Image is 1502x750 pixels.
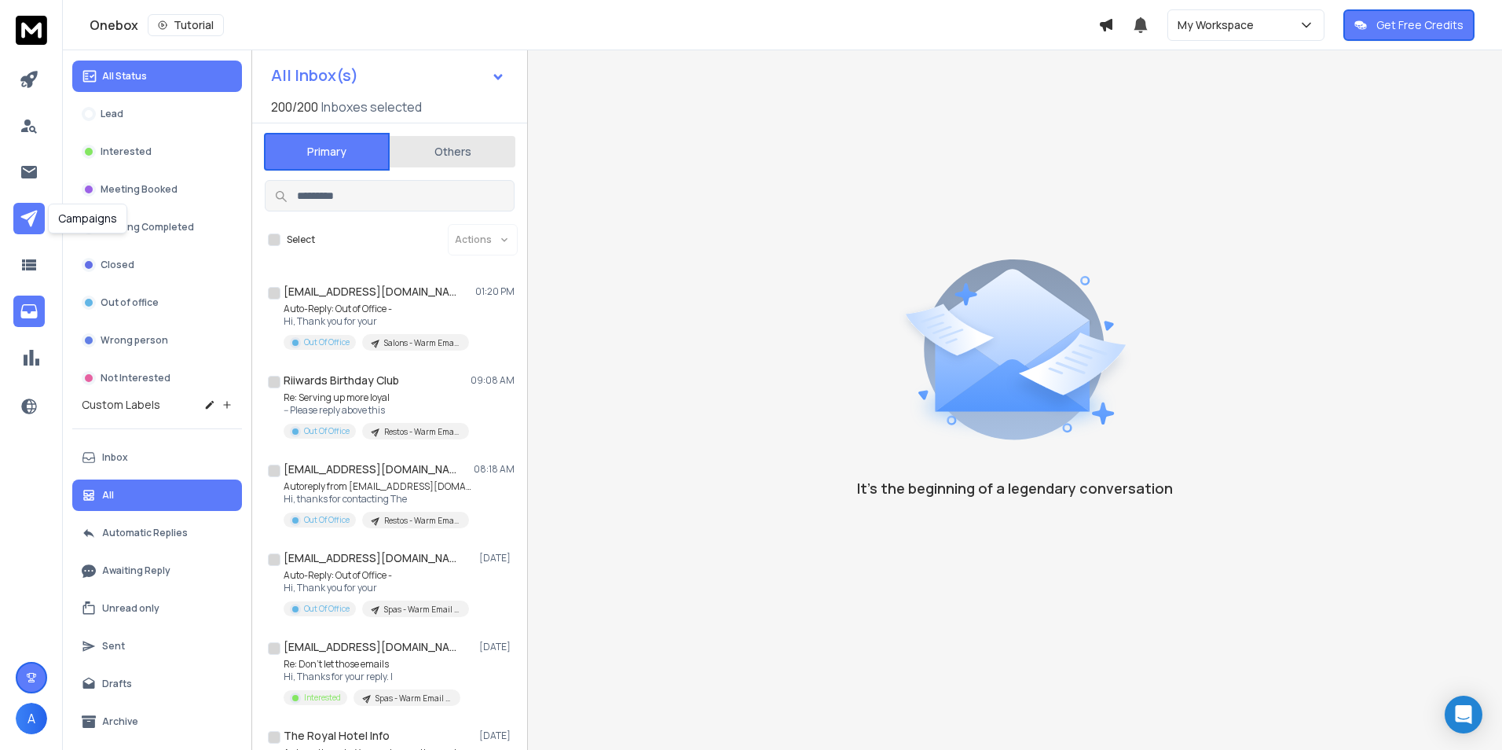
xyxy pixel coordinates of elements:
[857,477,1173,499] p: It’s the beginning of a legendary conversation
[1343,9,1475,41] button: Get Free Credits
[101,259,134,271] p: Closed
[82,397,160,413] h3: Custom Labels
[475,285,515,298] p: 01:20 PM
[284,392,469,404] p: Re: Serving up more loyal
[102,678,132,690] p: Drafts
[102,715,138,728] p: Archive
[101,183,178,196] p: Meeting Booked
[264,133,390,171] button: Primary
[72,668,242,700] button: Drafts
[48,204,127,233] div: Campaigns
[101,108,123,120] p: Lead
[375,693,451,704] p: Spas - Warm Email Offer
[101,145,152,158] p: Interested
[72,211,242,243] button: Meeting Completed
[102,640,125,653] p: Sent
[72,631,242,662] button: Sent
[101,221,194,233] p: Meeting Completed
[390,134,515,169] button: Others
[72,555,242,586] button: Awaiting Reply
[304,425,350,437] p: Out Of Office
[148,14,224,36] button: Tutorial
[72,593,242,624] button: Unread only
[304,514,350,526] p: Out Of Office
[284,550,456,566] h1: [EMAIL_ADDRESS][DOMAIN_NAME]
[72,325,242,356] button: Wrong person
[474,463,515,476] p: 08:18 AM
[384,337,460,349] p: Salons - Warm Email Offer
[271,97,318,116] span: 200 / 200
[284,461,456,477] h1: [EMAIL_ADDRESS][DOMAIN_NAME]
[304,692,341,704] p: Interested
[284,671,460,683] p: Hi, Thanks for your reply. I
[72,517,242,549] button: Automatic Replies
[101,296,159,309] p: Out of office
[284,284,456,300] h1: [EMAIL_ADDRESS][DOMAIN_NAME]
[72,287,242,318] button: Out of office
[72,174,242,205] button: Meeting Booked
[321,97,422,116] h3: Inboxes selected
[72,61,242,92] button: All Status
[284,315,469,328] p: Hi, Thank you for your
[16,703,47,734] button: A
[384,515,460,527] p: Restos - Warm Email Offer
[284,582,469,594] p: Hi, Thank you for your
[72,98,242,130] button: Lead
[284,658,460,671] p: Re: Don’t let those emails
[479,641,515,653] p: [DATE]
[90,14,1098,36] div: Onebox
[72,249,242,281] button: Closed
[101,372,170,384] p: Not Interested
[284,303,469,315] p: Auto-Reply: Out of Office -
[384,604,460,616] p: Spas - Warm Email Offer
[479,552,515,564] p: [DATE]
[284,404,469,417] p: -- Please reply above this
[258,60,518,91] button: All Inbox(s)
[72,362,242,394] button: Not Interested
[102,451,128,464] p: Inbox
[72,442,242,473] button: Inbox
[102,70,147,83] p: All Status
[1178,17,1260,33] p: My Workspace
[384,426,460,438] p: Restos - Warm Email Offer
[1376,17,1464,33] p: Get Free Credits
[284,493,472,506] p: Hi, thanks for contacting The
[102,489,114,502] p: All
[287,233,315,246] label: Select
[102,602,159,615] p: Unread only
[284,569,469,582] p: Auto-Reply: Out of Office -
[1445,696,1482,733] div: Open Intercom Messenger
[102,564,170,577] p: Awaiting Reply
[284,480,472,493] p: Autoreply from [EMAIL_ADDRESS][DOMAIN_NAME]
[284,728,390,744] h1: The Royal Hotel Info
[304,336,350,348] p: Out Of Office
[471,374,515,387] p: 09:08 AM
[304,603,350,615] p: Out Of Office
[271,68,358,83] h1: All Inbox(s)
[72,480,242,511] button: All
[284,639,456,655] h1: [EMAIL_ADDRESS][DOMAIN_NAME]
[72,706,242,737] button: Archive
[479,730,515,742] p: [DATE]
[102,527,188,539] p: Automatic Replies
[72,136,242,167] button: Interested
[101,334,168,347] p: Wrong person
[284,373,399,388] h1: Riiwards Birthday Club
